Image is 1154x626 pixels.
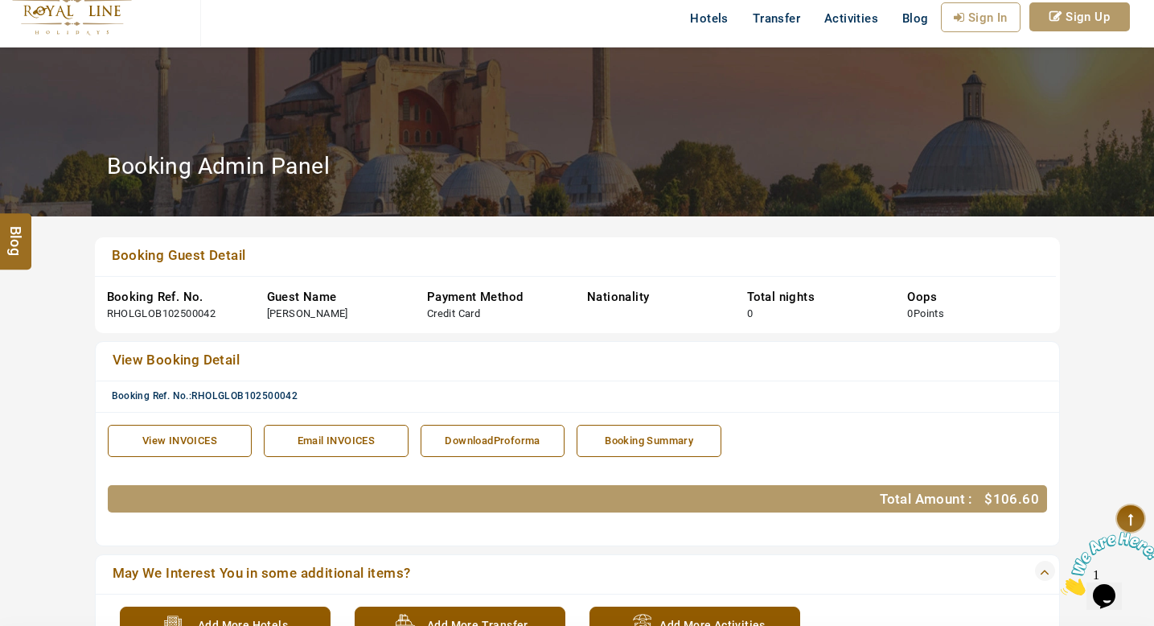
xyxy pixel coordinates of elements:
a: May We Interest You in some additional items? [108,563,953,586]
a: Hotels [678,2,740,35]
div: Booking Ref. No. [107,289,243,306]
div: Credit Card [427,307,480,322]
div: Oops [907,289,1043,306]
span: 1 [6,6,13,20]
span: 106.60 [993,491,1039,507]
a: DownloadProforma [421,425,565,458]
span: $ [984,491,992,507]
a: Sign In [941,2,1021,32]
a: Sign Up [1029,2,1130,31]
span: 0 [907,307,913,319]
h2: Booking Admin Panel [107,152,331,180]
a: Booking Summary [577,425,721,458]
div: Nationality [587,289,723,320]
span: View Booking Detail [113,352,240,368]
a: Blog [890,2,941,35]
span: Blog [902,11,929,26]
div: Total nights [747,289,883,306]
a: View INVOICES [108,425,253,458]
div: Booking Summary [585,434,713,449]
div: Booking Ref. No.: [112,389,1055,403]
div: [PERSON_NAME] [267,307,348,322]
a: Transfer [741,2,812,35]
span: Blog [6,226,27,240]
a: Activities [812,2,890,35]
div: View INVOICES [117,434,244,449]
div: 0 [747,307,753,322]
img: Chat attention grabber [6,6,106,70]
span: RHOLGLOB102500042 [191,390,298,402]
div: RHOLGLOB102500042 [107,307,216,322]
span: Points [914,307,944,319]
iframe: chat widget [1054,525,1154,602]
span: Total Amount : [880,491,973,507]
div: Payment Method [427,289,563,306]
a: Booking Guest Detail [107,245,954,268]
div: Guest Name [267,289,403,306]
a: Email INVOICES [264,425,409,458]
